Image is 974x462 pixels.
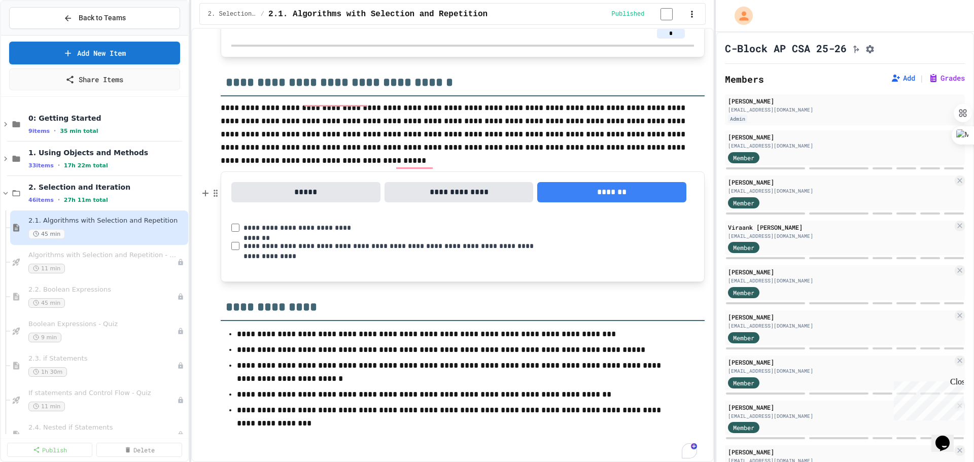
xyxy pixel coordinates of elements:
[891,73,915,83] button: Add
[648,8,685,20] input: publish toggle
[28,148,186,157] span: 1. Using Objects and Methods
[733,288,754,297] span: Member
[611,8,685,20] div: Content is published and visible to students
[64,197,108,203] span: 27h 11m total
[28,264,65,273] span: 11 min
[28,286,177,294] span: 2.2. Boolean Expressions
[28,402,65,411] span: 11 min
[728,358,953,367] div: [PERSON_NAME]
[28,423,177,432] span: 2.4. Nested if Statements
[28,183,186,192] span: 2. Selection and Iteration
[9,68,180,90] a: Share Items
[728,312,953,322] div: [PERSON_NAME]
[728,177,953,187] div: [PERSON_NAME]
[931,421,964,452] iframe: chat widget
[177,293,184,300] div: Unpublished
[733,153,754,162] span: Member
[177,431,184,438] div: Unpublished
[725,72,764,86] h2: Members
[728,412,953,420] div: [EMAIL_ADDRESS][DOMAIN_NAME]
[865,42,875,54] button: Assignment Settings
[728,367,953,375] div: [EMAIL_ADDRESS][DOMAIN_NAME]
[919,72,924,84] span: |
[177,259,184,266] div: Unpublished
[28,251,177,260] span: Algorithms with Selection and Repetition - Topic 2.1
[728,277,953,285] div: [EMAIL_ADDRESS][DOMAIN_NAME]
[728,96,962,105] div: [PERSON_NAME]
[268,8,488,20] span: 2.1. Algorithms with Selection and Repetition
[9,7,180,29] button: Back to Teams
[733,423,754,432] span: Member
[724,4,755,27] div: My Account
[851,42,861,54] button: Click to see fork details
[28,367,67,377] span: 1h 30m
[28,354,177,363] span: 2.3. if Statements
[728,322,953,330] div: [EMAIL_ADDRESS][DOMAIN_NAME]
[58,161,60,169] span: •
[28,128,50,134] span: 9 items
[28,320,177,329] span: Boolean Expressions - Quiz
[261,10,264,18] span: /
[733,198,754,207] span: Member
[611,10,644,18] span: Published
[58,196,60,204] span: •
[28,298,65,308] span: 45 min
[728,106,962,114] div: [EMAIL_ADDRESS][DOMAIN_NAME]
[96,443,182,457] a: Delete
[54,127,56,135] span: •
[177,362,184,369] div: Unpublished
[728,267,953,276] div: [PERSON_NAME]
[725,41,847,55] h1: C-Block AP CSA 25-26
[28,114,186,123] span: 0: Getting Started
[60,128,98,134] span: 35 min total
[9,42,180,64] a: Add New Item
[733,378,754,387] span: Member
[890,377,964,420] iframe: chat widget
[928,73,965,83] button: Grades
[64,162,108,169] span: 17h 22m total
[7,443,92,457] a: Publish
[79,13,126,23] span: Back to Teams
[28,229,65,239] span: 45 min
[733,243,754,252] span: Member
[728,142,953,150] div: [EMAIL_ADDRESS][DOMAIN_NAME]
[177,328,184,335] div: Unpublished
[4,4,70,64] div: Chat with us now!Close
[728,232,953,240] div: [EMAIL_ADDRESS][DOMAIN_NAME]
[28,333,61,342] span: 9 min
[208,10,257,18] span: 2. Selection and Iteration
[177,397,184,404] div: Unpublished
[28,389,177,398] span: If statements and Control Flow - Quiz
[728,132,953,141] div: [PERSON_NAME]
[28,162,54,169] span: 33 items
[728,447,953,456] div: [PERSON_NAME]
[728,403,953,412] div: [PERSON_NAME]
[728,187,953,195] div: [EMAIL_ADDRESS][DOMAIN_NAME]
[28,217,186,225] span: 2.1. Algorithms with Selection and Repetition
[728,223,953,232] div: Viraank [PERSON_NAME]
[733,333,754,342] span: Member
[728,115,747,123] div: Admin
[28,197,54,203] span: 46 items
